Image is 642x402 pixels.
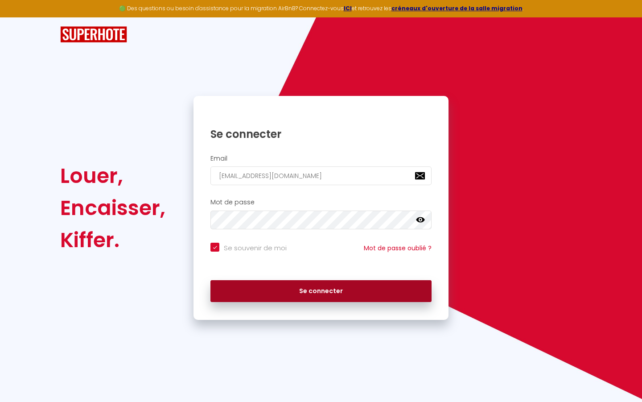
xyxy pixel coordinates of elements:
[7,4,34,30] button: Ouvrir le widget de chat LiveChat
[391,4,523,12] a: créneaux d'ouverture de la salle migration
[210,166,432,185] input: Ton Email
[210,280,432,303] button: Se connecter
[60,26,127,43] img: SuperHote logo
[364,244,432,253] a: Mot de passe oublié ?
[210,127,432,141] h1: Se connecter
[210,155,432,162] h2: Email
[60,192,165,224] div: Encaisser,
[60,160,165,192] div: Louer,
[210,199,432,206] h2: Mot de passe
[60,224,165,256] div: Kiffer.
[344,4,352,12] a: ICI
